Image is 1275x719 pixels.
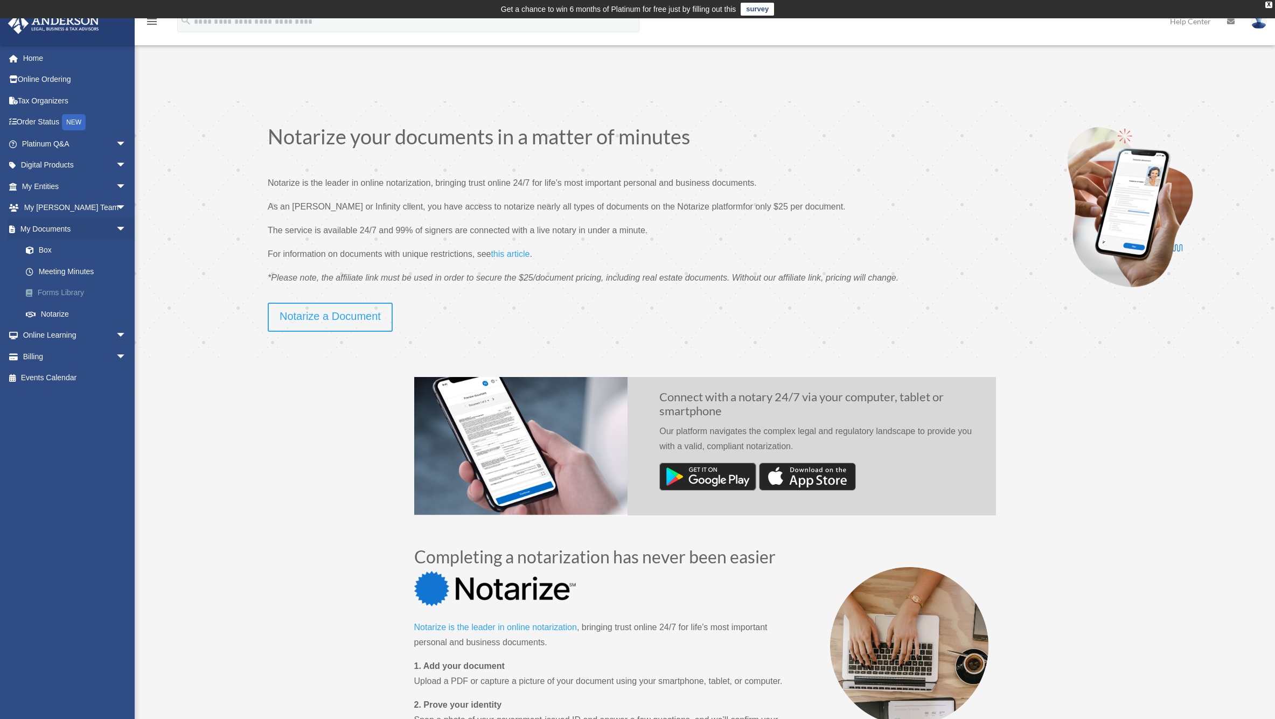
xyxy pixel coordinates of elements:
[8,111,143,134] a: Order StatusNEW
[15,261,143,282] a: Meeting Minutes
[659,390,979,424] h2: Connect with a notary 24/7 via your computer, tablet or smartphone
[414,659,791,697] p: Upload a PDF or capture a picture of your document using your smartphone, tablet, or computer.
[116,197,137,219] span: arrow_drop_down
[8,176,143,197] a: My Entitiesarrow_drop_down
[15,282,143,304] a: Forms Library
[15,303,137,325] a: Notarize
[145,15,158,28] i: menu
[268,249,491,259] span: For information on documents with unique restrictions, see
[491,249,529,259] span: this article
[268,178,757,187] span: Notarize is the leader in online notarization, bringing trust online 24/7 for life’s most importa...
[8,218,143,240] a: My Documentsarrow_drop_down
[8,90,143,111] a: Tax Organizers
[268,303,393,332] a: Notarize a Document
[8,346,143,367] a: Billingarrow_drop_down
[180,15,192,26] i: search
[414,700,502,709] strong: 2. Prove your identity
[1063,126,1197,288] img: Notarize-hero
[8,367,143,389] a: Events Calendar
[116,133,137,155] span: arrow_drop_down
[145,19,158,28] a: menu
[116,346,137,368] span: arrow_drop_down
[8,69,143,90] a: Online Ordering
[414,661,505,671] strong: 1. Add your document
[116,176,137,198] span: arrow_drop_down
[116,155,137,177] span: arrow_drop_down
[8,133,143,155] a: Platinum Q&Aarrow_drop_down
[62,114,86,130] div: NEW
[414,623,577,637] a: Notarize is the leader in online notarization
[8,197,143,219] a: My [PERSON_NAME] Teamarrow_drop_down
[1265,2,1272,8] div: close
[491,249,529,264] a: this article
[5,13,102,34] img: Anderson Advisors Platinum Portal
[414,548,791,571] h2: Completing a notarization has never been easier
[116,218,137,240] span: arrow_drop_down
[741,3,774,16] a: survey
[743,202,845,211] span: for only $25 per document.
[414,377,628,515] img: Notarize Doc-1
[268,226,647,235] span: The service is available 24/7 and 99% of signers are connected with a live notary in under a minute.
[8,155,143,176] a: Digital Productsarrow_drop_down
[501,3,736,16] div: Get a chance to win 6 months of Platinum for free just by filling out this
[268,273,898,282] span: *Please note, the affiliate link must be used in order to secure the $25/document pricing, includ...
[116,325,137,347] span: arrow_drop_down
[268,126,959,152] h1: Notarize your documents in a matter of minutes
[1251,13,1267,29] img: User Pic
[8,47,143,69] a: Home
[15,240,143,261] a: Box
[8,325,143,346] a: Online Learningarrow_drop_down
[659,424,979,463] p: Our platform navigates the complex legal and regulatory landscape to provide you with a valid, co...
[414,620,791,659] p: , bringing trust online 24/7 for life’s most important personal and business documents.
[268,202,743,211] span: As an [PERSON_NAME] or Infinity client, you have access to notarize nearly all types of documents...
[529,249,532,259] span: .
